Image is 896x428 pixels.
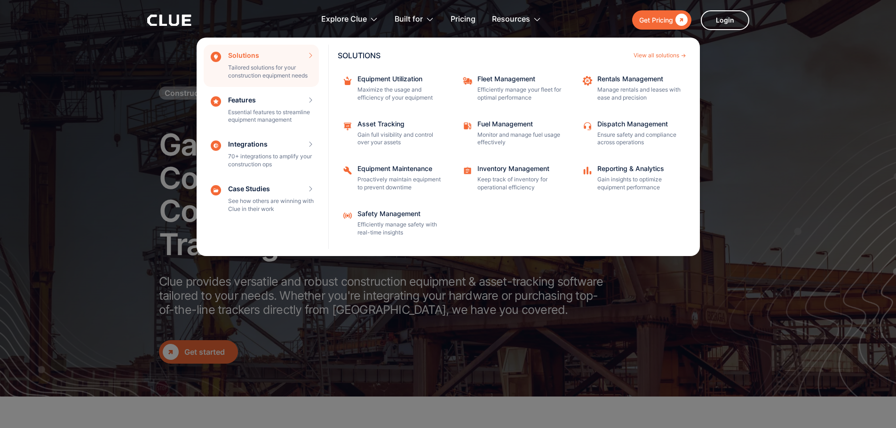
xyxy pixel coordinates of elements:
div: Get Pricing [639,14,673,26]
a: Login [701,10,749,30]
div: Get started [184,346,234,358]
p: Gain insights to optimize equipment performance [597,176,682,192]
a: View all solutions [634,53,686,58]
h2: Gain Complete Asset Control with Clue's Construction Asset Tracking Software [159,128,484,261]
p: Efficiently manage safety with real-time insights [357,221,442,237]
div: Resources [492,5,541,34]
p: Maximize the usage and efficiency of your equipment [357,86,442,102]
p: Manage rentals and leases with ease and precision [597,86,682,102]
p: Proactively maintain equipment to prevent downtime [357,176,442,192]
p: Ensure safety and compliance across operations [597,131,682,147]
img: Construction fleet management software [688,118,896,397]
p: Gain full visibility and control over your assets [357,131,442,147]
div: Inventory Management [477,165,562,172]
div: Explore Clue [321,5,378,34]
div: Equipment Maintenance [357,165,442,172]
div: Explore Clue [321,5,367,34]
img: Customer support icon [582,121,593,131]
div:  [163,344,179,360]
div: Built for [395,5,434,34]
div: Fuel Management [477,121,562,127]
a: Get started [159,340,238,364]
img: fleet repair icon [462,76,473,86]
p: Monitor and manage fuel usage effectively [477,131,562,147]
p: Keep track of inventory for operational efficiency [477,176,562,192]
a: Pricing [451,5,476,34]
div: Dispatch Management [597,121,682,127]
nav: Explore Clue [147,35,749,256]
a: Safety ManagementEfficiently manage safety with real-time insights [338,206,448,241]
div: Built for [395,5,423,34]
div: Rentals Management [597,76,682,82]
a: Reporting & AnalyticsGain insights to optimize equipment performance [578,161,688,196]
div: View all solutions [634,53,679,58]
a: Equipment UtilizationMaximize the usage and efficiency of your equipment [338,71,448,107]
p: Clue provides versatile and robust construction equipment & asset-tracking software tailored to y... [159,274,606,317]
img: repairing box icon [342,76,353,86]
a: Equipment MaintenanceProactively maintain equipment to prevent downtime [338,161,448,196]
a: Rentals ManagementManage rentals and leases with ease and precision [578,71,688,107]
div: Safety Management [357,210,442,217]
a: Inventory ManagementKeep track of inventory for operational efficiency [458,161,568,196]
a: Get Pricing [632,10,691,30]
a: Fleet ManagementEfficiently manage your fleet for optimal performance [458,71,568,107]
a: Dispatch ManagementEnsure safety and compliance across operations [578,116,688,152]
div:  [673,14,688,26]
img: fleet fuel icon [462,121,473,131]
div: SOLUTIONS [338,52,629,59]
a: Asset TrackingGain full visibility and control over your assets [338,116,448,152]
div: Equipment Utilization [357,76,442,82]
div: Resources [492,5,530,34]
img: Task checklist icon [462,165,473,176]
p: Efficiently manage your fleet for optimal performance [477,86,562,102]
div: Fleet Management [477,76,562,82]
a: Fuel ManagementMonitor and manage fuel usage effectively [458,116,568,152]
img: Safety Management [342,210,353,221]
img: Repairing icon [342,165,353,176]
img: repair icon image [582,76,593,86]
div: Asset Tracking [357,121,442,127]
img: Maintenance management icon [342,121,353,131]
img: analytics icon [582,165,593,176]
div: Reporting & Analytics [597,165,682,172]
